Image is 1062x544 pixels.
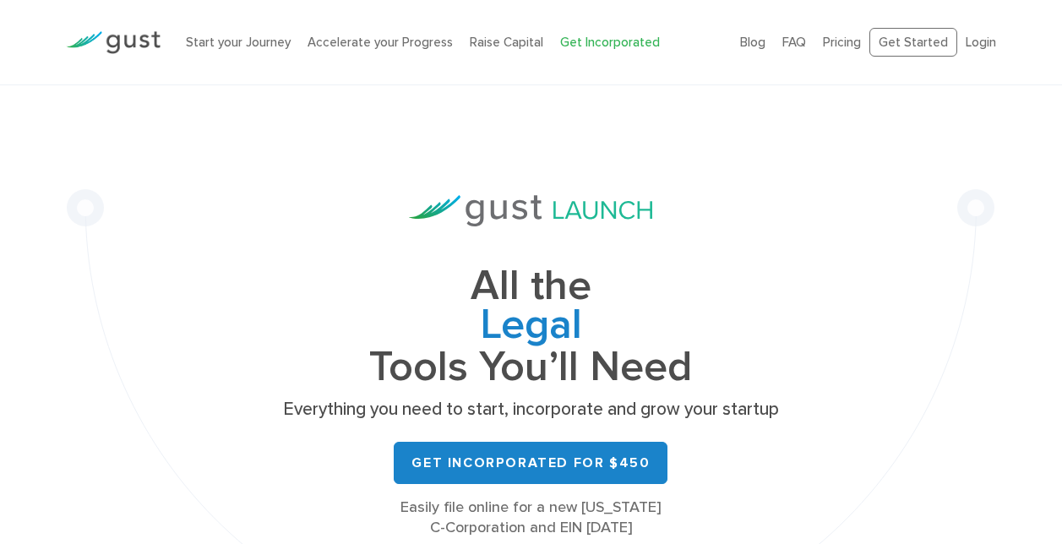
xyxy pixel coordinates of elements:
a: FAQ [782,35,806,50]
a: Blog [740,35,765,50]
a: Login [966,35,996,50]
p: Everything you need to start, incorporate and grow your startup [277,398,784,422]
div: Easily file online for a new [US_STATE] C-Corporation and EIN [DATE] [277,498,784,538]
a: Accelerate your Progress [308,35,453,50]
h1: All the Tools You’ll Need [277,267,784,386]
a: Start your Journey [186,35,291,50]
img: Gust Logo [66,31,161,54]
a: Raise Capital [470,35,543,50]
a: Get Incorporated for $450 [394,442,667,484]
a: Pricing [823,35,861,50]
span: Legal [277,306,784,348]
a: Get Incorporated [560,35,660,50]
a: Get Started [869,28,957,57]
img: Gust Launch Logo [409,195,652,226]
